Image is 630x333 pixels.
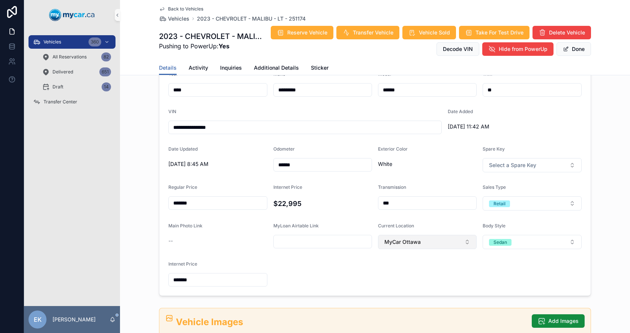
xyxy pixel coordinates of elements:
div: 651 [99,67,111,76]
div: scrollable content [24,30,120,118]
a: Additional Details [254,61,299,76]
a: Activity [189,61,208,76]
img: App logo [49,9,95,21]
a: Delivered651 [37,65,115,79]
a: Draft14 [37,80,115,94]
button: Take For Test Drive [459,26,529,39]
a: All Reservations82 [37,50,115,64]
a: Back to Vehicles [159,6,203,12]
span: White [378,160,477,168]
span: Transfer Center [43,99,77,105]
a: Inquiries [220,61,242,76]
p: [PERSON_NAME] [52,316,96,323]
span: [DATE] 11:42 AM [448,123,547,130]
span: Transfer Vehicle [353,29,393,36]
span: Spare Key [483,146,505,152]
a: Details [159,61,177,75]
span: EK [34,315,42,324]
a: 2023 - CHEVROLET - MALIBU - LT - 251174 [197,15,306,22]
span: All Reservations [52,54,87,60]
span: Decode VIN [443,45,473,53]
div: 360 [88,37,101,46]
span: Main Photo Link [168,223,202,228]
span: Vehicle Sold [419,29,450,36]
span: Body Style [483,223,505,228]
button: Hide from PowerUp [482,42,553,56]
span: Odometer [273,146,295,152]
button: Add Images [532,314,585,328]
span: Exterior Color [378,146,408,152]
span: Pushing to PowerUp: [159,42,262,51]
span: VIN [168,109,176,114]
span: -- [168,237,173,245]
span: Internet Price [273,184,302,190]
span: Details [159,64,177,72]
button: Select Button [483,196,582,211]
button: Select Button [483,158,582,172]
a: Sticker [311,61,328,76]
span: Reserve Vehicle [287,29,327,36]
button: Select Button [483,235,582,249]
span: Draft [52,84,63,90]
span: Inquiries [220,64,242,72]
span: Transmission [378,184,406,190]
span: Sticker [311,64,328,72]
span: Sales Type [483,184,506,190]
div: Retail [493,200,505,207]
h4: $22,995 [273,199,372,209]
button: Done [556,42,591,56]
div: 14 [102,82,111,91]
button: Reserve Vehicle [271,26,333,39]
h1: 2023 - CHEVROLET - MALIBU - LT - 251174 [159,31,262,42]
h2: Vehicle Images [176,316,526,328]
button: Decode VIN [436,42,479,56]
button: Vehicle Sold [402,26,456,39]
span: Additional Details [254,64,299,72]
span: Select a Spare Key [489,161,536,169]
span: Back to Vehicles [168,6,203,12]
strong: Yes [219,42,229,50]
span: Delivered [52,69,73,75]
a: Transfer Center [28,95,115,109]
span: MyCar Ottawa [384,238,421,246]
span: Internet Price [168,261,197,267]
button: Transfer Vehicle [336,26,399,39]
button: Select Button [378,235,477,249]
span: Date Updated [168,146,198,152]
span: MyLoan Airtable Link [273,223,319,228]
div: Sedan [493,239,507,246]
span: Delete Vehicle [549,29,585,36]
a: Vehicles [159,15,189,22]
span: Vehicles [168,15,189,22]
span: Vehicles [43,39,61,45]
span: Hide from PowerUp [499,45,547,53]
span: Activity [189,64,208,72]
span: Add Images [548,317,579,325]
div: 82 [101,52,111,61]
button: Delete Vehicle [532,26,591,39]
span: Current Location [378,223,414,228]
span: Take For Test Drive [475,29,523,36]
a: Vehicles360 [28,35,115,49]
span: Regular Price [168,184,197,190]
span: Date Added [448,109,473,114]
span: [DATE] 8:45 AM [168,160,267,168]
